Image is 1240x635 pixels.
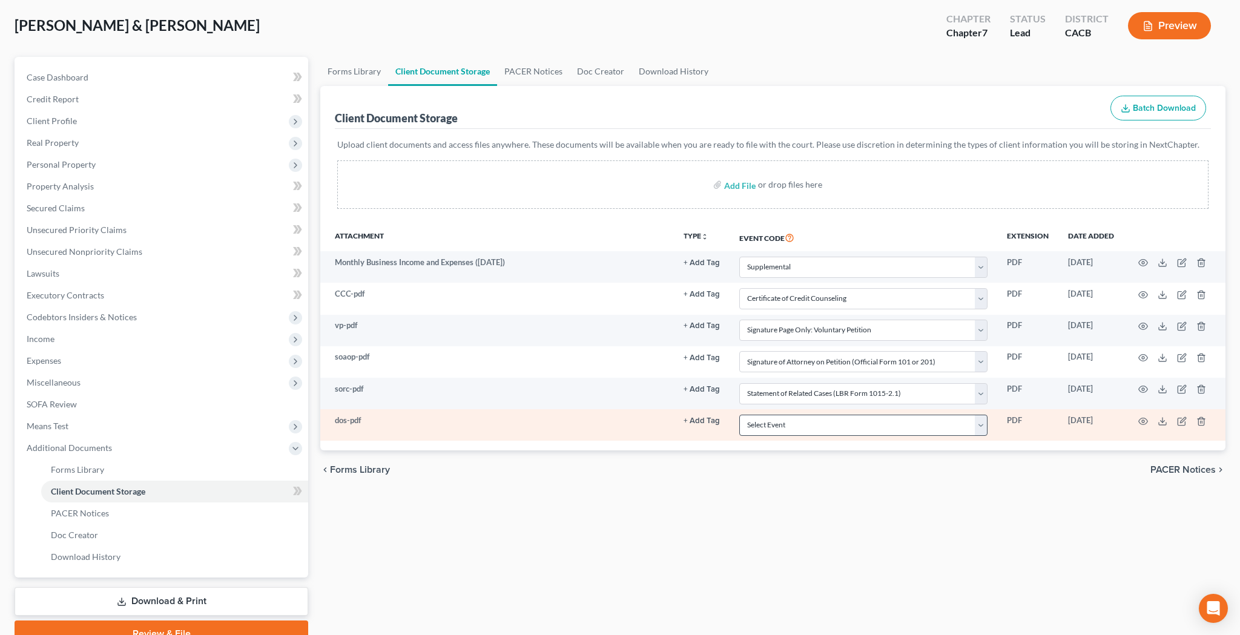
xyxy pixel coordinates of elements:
[17,176,308,197] a: Property Analysis
[1058,283,1124,314] td: [DATE]
[41,459,308,481] a: Forms Library
[701,233,708,240] i: unfold_more
[320,283,674,314] td: CCC-pdf
[27,72,88,82] span: Case Dashboard
[1065,12,1109,26] div: District
[997,251,1058,283] td: PDF
[497,57,570,86] a: PACER Notices
[1216,465,1225,475] i: chevron_right
[1058,378,1124,409] td: [DATE]
[1133,103,1196,113] span: Batch Download
[730,223,997,251] th: Event Code
[27,355,61,366] span: Expenses
[1058,251,1124,283] td: [DATE]
[320,315,674,346] td: vp-pdf
[27,399,77,409] span: SOFA Review
[684,288,720,300] a: + Add Tag
[320,409,674,441] td: dos-pdf
[1065,26,1109,40] div: CACB
[320,465,330,475] i: chevron_left
[997,378,1058,409] td: PDF
[758,179,822,191] div: or drop files here
[1010,12,1046,26] div: Status
[684,291,720,298] button: + Add Tag
[320,251,674,283] td: Monthly Business Income and Expenses ([DATE])
[997,223,1058,251] th: Extension
[1150,465,1225,475] button: PACER Notices chevron_right
[330,465,390,475] span: Forms Library
[17,67,308,88] a: Case Dashboard
[27,181,94,191] span: Property Analysis
[335,111,458,125] div: Client Document Storage
[17,197,308,219] a: Secured Claims
[320,346,674,378] td: soaop-pdf
[27,334,54,344] span: Income
[684,354,720,362] button: + Add Tag
[15,16,260,34] span: [PERSON_NAME] & [PERSON_NAME]
[27,377,81,387] span: Miscellaneous
[41,524,308,546] a: Doc Creator
[1010,26,1046,40] div: Lead
[17,88,308,110] a: Credit Report
[982,27,988,38] span: 7
[570,57,632,86] a: Doc Creator
[1128,12,1211,39] button: Preview
[684,351,720,363] a: + Add Tag
[337,139,1209,151] p: Upload client documents and access files anywhere. These documents will be available when you are...
[27,290,104,300] span: Executory Contracts
[17,263,308,285] a: Lawsuits
[27,116,77,126] span: Client Profile
[684,322,720,330] button: + Add Tag
[51,551,120,562] span: Download History
[51,530,98,540] span: Doc Creator
[27,312,137,322] span: Codebtors Insiders & Notices
[27,94,79,104] span: Credit Report
[684,232,708,240] button: TYPEunfold_more
[27,225,127,235] span: Unsecured Priority Claims
[1058,409,1124,441] td: [DATE]
[684,320,720,331] a: + Add Tag
[684,417,720,425] button: + Add Tag
[997,409,1058,441] td: PDF
[17,219,308,241] a: Unsecured Priority Claims
[17,285,308,306] a: Executory Contracts
[684,259,720,267] button: + Add Tag
[1058,346,1124,378] td: [DATE]
[320,465,390,475] button: chevron_left Forms Library
[1058,223,1124,251] th: Date added
[17,393,308,415] a: SOFA Review
[27,246,142,257] span: Unsecured Nonpriority Claims
[684,383,720,395] a: + Add Tag
[1199,594,1228,623] div: Open Intercom Messenger
[320,223,674,251] th: Attachment
[997,346,1058,378] td: PDF
[51,486,145,496] span: Client Document Storage
[51,508,109,518] span: PACER Notices
[27,159,96,169] span: Personal Property
[946,26,991,40] div: Chapter
[27,268,59,278] span: Lawsuits
[1110,96,1206,121] button: Batch Download
[632,57,716,86] a: Download History
[27,137,79,148] span: Real Property
[684,257,720,268] a: + Add Tag
[320,57,388,86] a: Forms Library
[684,386,720,393] button: + Add Tag
[320,378,674,409] td: sorc-pdf
[946,12,991,26] div: Chapter
[1150,465,1216,475] span: PACER Notices
[41,546,308,568] a: Download History
[51,464,104,475] span: Forms Library
[997,283,1058,314] td: PDF
[41,481,308,502] a: Client Document Storage
[17,241,308,263] a: Unsecured Nonpriority Claims
[27,421,68,431] span: Means Test
[388,57,497,86] a: Client Document Storage
[15,587,308,616] a: Download & Print
[27,203,85,213] span: Secured Claims
[41,502,308,524] a: PACER Notices
[997,315,1058,346] td: PDF
[684,415,720,426] a: + Add Tag
[27,443,112,453] span: Additional Documents
[1058,315,1124,346] td: [DATE]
